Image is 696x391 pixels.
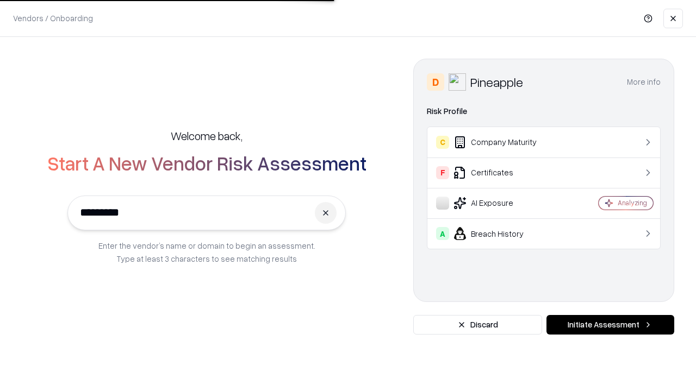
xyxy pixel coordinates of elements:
div: Breach History [436,227,566,240]
div: A [436,227,449,240]
button: Discard [413,315,542,335]
div: D [427,73,444,91]
div: Pineapple [470,73,523,91]
div: Company Maturity [436,136,566,149]
button: More info [627,72,661,92]
h2: Start A New Vendor Risk Assessment [47,152,366,174]
div: Certificates [436,166,566,179]
div: Analyzing [618,198,647,207]
img: Pineapple [449,73,466,91]
p: Vendors / Onboarding [13,12,93,24]
div: F [436,166,449,179]
h5: Welcome back, [171,128,243,143]
div: Risk Profile [427,105,661,118]
button: Initiate Assessment [546,315,674,335]
div: AI Exposure [436,197,566,210]
div: C [436,136,449,149]
p: Enter the vendor’s name or domain to begin an assessment. Type at least 3 characters to see match... [98,239,315,265]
